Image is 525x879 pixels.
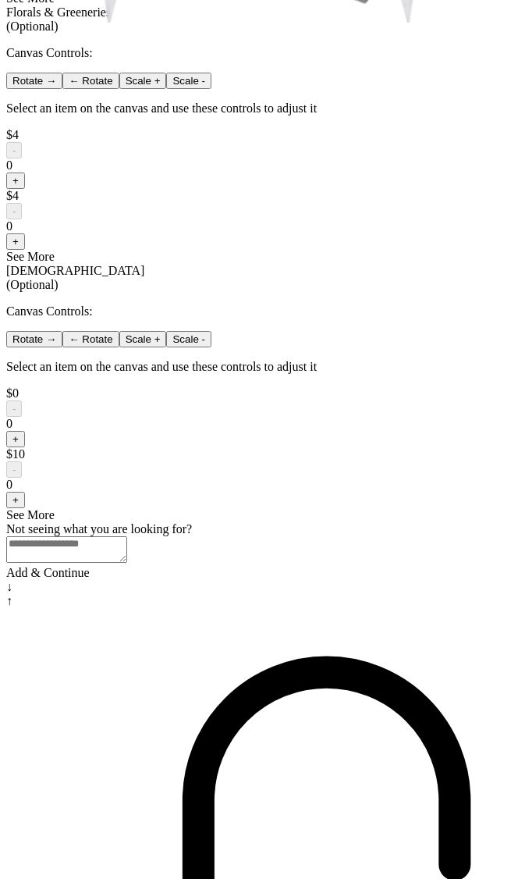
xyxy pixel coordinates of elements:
button: + [6,431,25,447]
button: ← Rotate [62,331,119,347]
div: Not seeing what you are looking for? [6,522,519,536]
div: $0 [6,386,519,400]
button: + [6,492,25,508]
button: Scale + [119,73,167,89]
button: Rotate → [6,73,62,89]
button: ← Rotate [62,73,119,89]
button: - [6,400,22,417]
button: - [6,461,22,478]
button: - [6,203,22,219]
div: See More [6,508,519,522]
span: ↑ [6,594,12,607]
div: $4 [6,128,519,142]
div: $4 [6,189,519,203]
button: + [6,173,25,189]
p: Select an item on the canvas and use these controls to adjust it [6,360,519,374]
button: Scale - [166,73,211,89]
button: Scale + [119,331,167,347]
div: Add & Continue [6,566,519,580]
div: $10 [6,447,519,461]
div: (Optional) [6,278,519,292]
p: Select an item on the canvas and use these controls to adjust it [6,101,519,116]
button: + [6,233,25,250]
button: Scale - [166,331,211,347]
button: - [6,142,22,158]
div: 0 [6,219,519,233]
div: [DEMOGRAPHIC_DATA] [6,264,519,292]
div: (Optional) [6,20,519,34]
div: See More [6,250,519,264]
div: 0 [6,478,519,492]
p: Canvas Controls: [6,304,519,319]
span: ↓ [6,580,12,593]
p: Canvas Controls: [6,46,519,60]
div: 0 [6,158,519,173]
div: 0 [6,417,519,431]
button: Rotate → [6,331,62,347]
